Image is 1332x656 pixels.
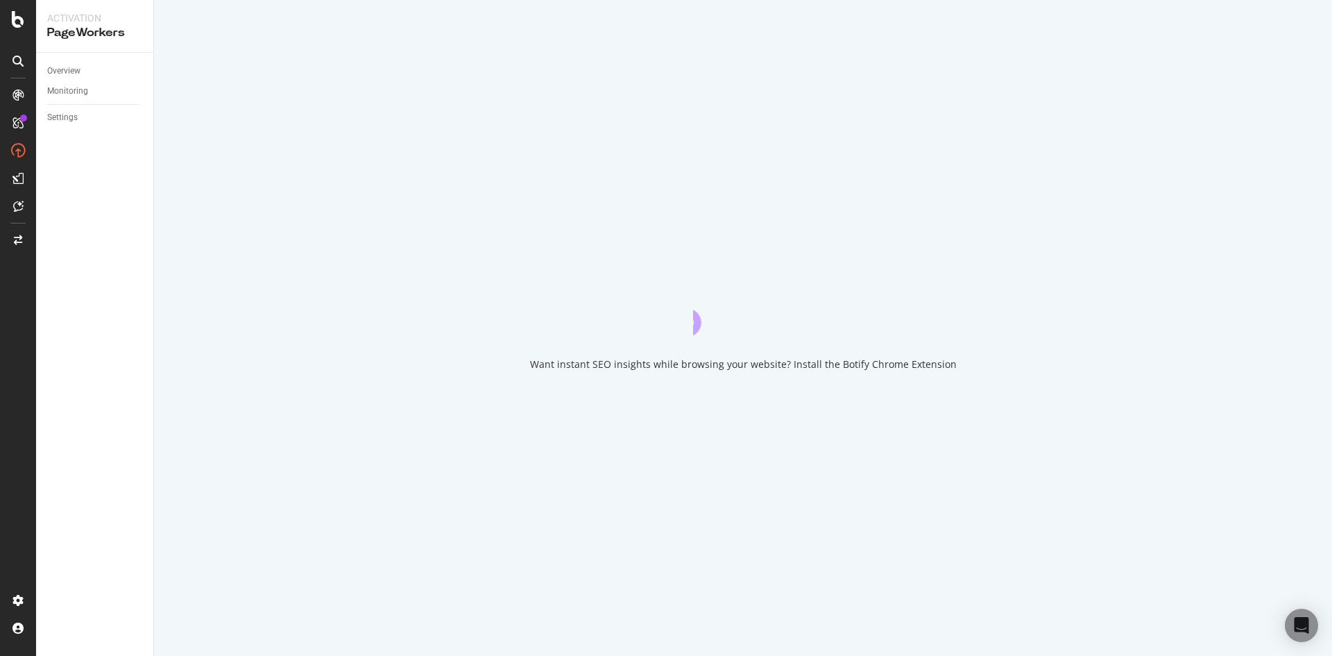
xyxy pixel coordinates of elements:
div: Want instant SEO insights while browsing your website? Install the Botify Chrome Extension [530,358,957,371]
div: PageWorkers [47,25,142,41]
a: Overview [47,64,144,78]
a: Settings [47,110,144,125]
div: Settings [47,110,78,125]
div: Open Intercom Messenger [1285,609,1318,642]
div: Activation [47,11,142,25]
div: Overview [47,64,80,78]
div: animation [693,285,793,335]
div: Monitoring [47,84,88,99]
a: Monitoring [47,84,144,99]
